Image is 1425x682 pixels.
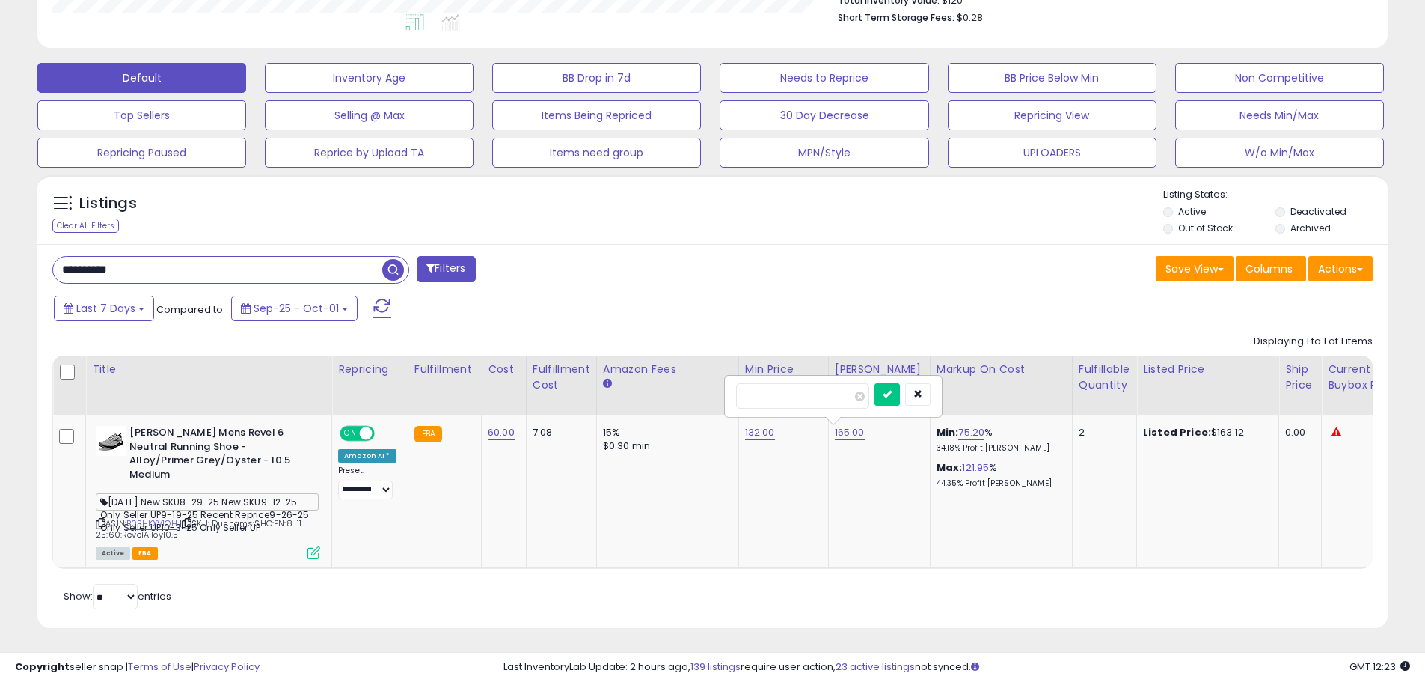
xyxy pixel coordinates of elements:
[720,138,928,168] button: MPN/Style
[37,138,246,168] button: Repricing Paused
[492,63,701,93] button: BB Drop in 7d
[937,460,963,475] b: Max:
[1308,256,1373,281] button: Actions
[937,461,1061,489] div: %
[414,426,442,442] small: FBA
[265,138,474,168] button: Reprice by Upload TA
[54,296,154,321] button: Last 7 Days
[338,466,396,499] div: Preset:
[533,426,585,439] div: 7.08
[194,660,260,674] a: Privacy Policy
[265,100,474,130] button: Selling @ Max
[231,296,358,321] button: Sep-25 - Oct-01
[937,478,1061,489] p: 44.35% Profit [PERSON_NAME]
[958,425,984,440] a: 75.20
[948,138,1156,168] button: UPLOADERS
[76,301,135,316] span: Last 7 Days
[492,100,701,130] button: Items Being Repriced
[1163,188,1388,202] p: Listing States:
[37,100,246,130] button: Top Sellers
[1175,100,1384,130] button: Needs Min/Max
[338,362,402,377] div: Repricing
[1254,335,1373,349] div: Displaying 1 to 1 of 1 items
[937,425,959,439] b: Min:
[1285,426,1310,439] div: 0.00
[129,426,311,485] b: [PERSON_NAME] Mens Revel 6 Neutral Running Shoe - Alloy/Primer Grey/Oyster - 10.5 Medium
[957,10,983,25] span: $0.28
[96,426,320,558] div: ASIN:
[126,517,177,530] a: B0BHKXV1QH
[128,660,191,674] a: Terms of Use
[937,362,1066,377] div: Markup on Cost
[1178,222,1233,234] label: Out of Stock
[265,63,474,93] button: Inventory Age
[690,660,741,674] a: 139 listings
[15,660,260,675] div: seller snap | |
[417,256,475,282] button: Filters
[533,362,590,393] div: Fulfillment Cost
[1290,205,1346,218] label: Deactivated
[488,425,515,440] a: 60.00
[720,63,928,93] button: Needs to Reprice
[96,426,126,456] img: 41QuhEQIJXL._SL40_.jpg
[948,100,1156,130] button: Repricing View
[64,589,171,603] span: Show: entries
[1178,205,1206,218] label: Active
[835,425,865,440] a: 165.00
[1290,222,1331,234] label: Archived
[373,427,396,440] span: OFF
[15,660,70,674] strong: Copyright
[603,439,727,453] div: $0.30 min
[96,547,130,560] span: All listings currently available for purchase on Amazon
[835,362,924,377] div: [PERSON_NAME]
[254,301,339,316] span: Sep-25 - Oct-01
[1079,362,1130,393] div: Fulfillable Quantity
[1143,425,1211,439] b: Listed Price:
[1143,426,1267,439] div: $163.12
[1079,426,1125,439] div: 2
[1236,256,1306,281] button: Columns
[930,356,1072,415] th: The percentage added to the cost of goods (COGS) that forms the calculator for Min & Max prices.
[79,193,137,214] h5: Listings
[96,517,307,540] span: | SKU: Dunhams:SHO:EN:8-11-25:60:RevelAlloy10.5
[132,547,158,560] span: FBA
[1245,261,1293,276] span: Columns
[92,362,325,377] div: Title
[1175,138,1384,168] button: W/o Min/Max
[488,362,520,377] div: Cost
[1328,362,1405,393] div: Current Buybox Price
[838,11,954,24] b: Short Term Storage Fees:
[1285,362,1315,393] div: Ship Price
[96,493,319,511] span: [DATE] New SKU8-29-25 New SKU9-12-25 Only Seller UP9-19-25 Recent Reprice9-26-25 Only Seller UP10...
[1175,63,1384,93] button: Non Competitive
[1156,256,1234,281] button: Save View
[948,63,1156,93] button: BB Price Below Min
[37,63,246,93] button: Default
[52,219,119,233] div: Clear All Filters
[720,100,928,130] button: 30 Day Decrease
[745,362,822,377] div: Min Price
[603,426,727,439] div: 15%
[1349,660,1410,674] span: 2025-10-9 12:23 GMT
[962,460,989,475] a: 121.95
[937,426,1061,454] div: %
[503,660,1410,675] div: Last InventoryLab Update: 2 hours ago, require user action, not synced.
[603,362,732,377] div: Amazon Fees
[745,425,775,440] a: 132.00
[836,660,915,674] a: 23 active listings
[338,449,396,463] div: Amazon AI *
[156,302,225,317] span: Compared to:
[492,138,701,168] button: Items need group
[1143,362,1272,377] div: Listed Price
[603,377,612,391] small: Amazon Fees.
[414,362,475,377] div: Fulfillment
[937,443,1061,454] p: 34.18% Profit [PERSON_NAME]
[341,427,360,440] span: ON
